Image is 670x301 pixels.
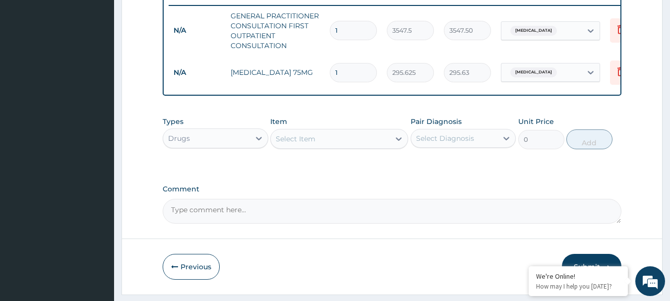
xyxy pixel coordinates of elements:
div: Select Item [276,134,315,144]
label: Comment [163,185,622,193]
span: We're online! [58,88,137,188]
label: Pair Diagnosis [411,117,462,126]
div: We're Online! [536,272,620,281]
td: N/A [169,63,226,82]
img: d_794563401_company_1708531726252_794563401 [18,50,40,74]
div: Minimize live chat window [163,5,186,29]
td: N/A [169,21,226,40]
div: Chat with us now [52,56,167,68]
button: Submit [562,254,621,280]
td: [MEDICAL_DATA] 75MG [226,62,325,82]
div: Drugs [168,133,190,143]
td: GENERAL PRACTITIONER CONSULTATION FIRST OUTPATIENT CONSULTATION [226,6,325,56]
span: [MEDICAL_DATA] [510,67,557,77]
label: Item [270,117,287,126]
span: [MEDICAL_DATA] [510,26,557,36]
p: How may I help you today? [536,282,620,291]
label: Types [163,118,183,126]
textarea: Type your message and hit 'Enter' [5,198,189,233]
button: Add [566,129,612,149]
button: Previous [163,254,220,280]
label: Unit Price [518,117,554,126]
div: Select Diagnosis [416,133,474,143]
